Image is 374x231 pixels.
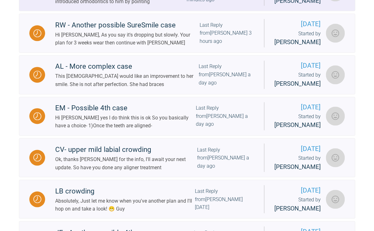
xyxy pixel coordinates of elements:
img: Waiting [33,71,41,78]
span: [DATE] [274,143,321,154]
img: Waiting [33,153,41,161]
div: Last Reply from [PERSON_NAME] [DATE] [195,187,254,211]
div: EM - Possible 4th case [55,102,196,114]
img: Hannah Law [326,148,345,167]
span: [PERSON_NAME] [274,163,321,170]
div: AL - More complex case [55,61,199,72]
a: WaitingAL - More complex caseThis [DEMOGRAPHIC_DATA] would like an improvement to her smile. She ... [19,55,355,94]
div: Last Reply from [PERSON_NAME] a day ago [196,104,254,128]
span: [PERSON_NAME] [274,80,321,87]
div: LB crowding [55,185,195,197]
div: Hi [PERSON_NAME], As you say it's dropping but slowly. Your plan for 3 weeks wear then continue w... [55,31,200,47]
span: [PERSON_NAME] [274,121,321,129]
span: [PERSON_NAME] [274,38,321,46]
div: This [DEMOGRAPHIC_DATA] would like an improvement to her smile. She is not after perfection. She ... [55,72,199,88]
a: WaitingEM - Possible 4th caseHi [PERSON_NAME] yes I do think this is ok So you basically have a c... [19,97,355,136]
img: Waiting [33,29,41,37]
span: [DATE] [274,61,321,71]
div: Ok, thanks [PERSON_NAME] for the info, I'll await your next update. So have you done any aligner ... [55,155,197,171]
span: [DATE] [274,102,321,113]
img: Lisa Smith [326,190,345,209]
div: Started by [274,71,321,89]
a: WaitingRW - Another possible SureSmile caseHi [PERSON_NAME], As you say it's dropping but slowly.... [19,14,355,53]
span: [PERSON_NAME] [274,205,321,212]
img: Cathryn Sherlock [326,24,345,43]
div: RW - Another possible SureSmile case [55,20,200,31]
span: [DATE] [274,19,321,29]
img: Waiting [33,112,41,120]
div: Started by [274,113,321,130]
div: Last Reply from [PERSON_NAME] 3 hours ago [200,21,254,45]
img: Waiting [33,195,41,203]
div: Started by [274,154,321,171]
img: Cathryn Sherlock [326,65,345,84]
div: Started by [274,30,321,47]
div: Absolutely, Just let me know when you've another plan and I'll hop on and take a look! 😁 Guy [55,197,195,213]
div: Started by [274,195,321,213]
a: WaitingCV- upper mild labial crowdingOk, thanks [PERSON_NAME] for the info, I'll await your next ... [19,138,355,177]
img: Cathryn Sherlock [326,107,345,125]
div: Last Reply from [PERSON_NAME] a day ago [197,146,254,170]
a: WaitingLB crowdingAbsolutely, Just let me know when you've another plan and I'll hop on and take ... [19,180,355,219]
div: Hi [PERSON_NAME] yes I do think this is ok So you basically have a choice- 1)Once the teeth are a... [55,114,196,130]
span: [DATE] [274,185,321,195]
div: Last Reply from [PERSON_NAME] a day ago [199,62,254,87]
div: CV- upper mild labial crowding [55,144,197,155]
